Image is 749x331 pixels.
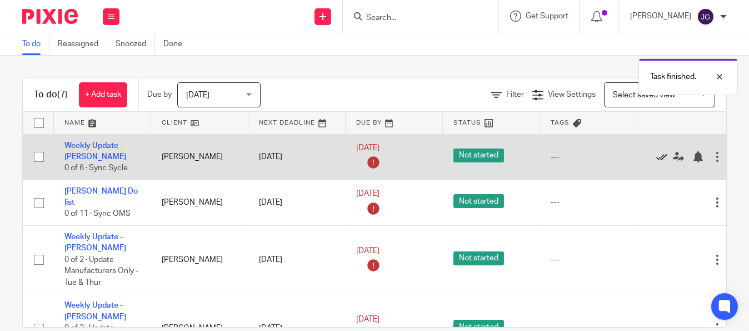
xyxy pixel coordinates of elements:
a: Weekly Update - [PERSON_NAME] [64,142,126,161]
td: [DATE] [248,134,345,180]
span: 0 of 2 · Update Manufacturers Only - Tue & Thur [64,256,138,286]
div: --- [551,151,626,162]
span: Not started [453,149,504,162]
a: Reassigned [58,33,107,55]
img: Pixie [22,9,78,24]
td: [DATE] [248,180,345,225]
span: (7) [57,90,68,99]
h1: To do [34,89,68,101]
input: Search [365,13,465,23]
a: + Add task [79,82,127,107]
a: Snoozed [116,33,155,55]
p: Due by [147,89,172,100]
div: --- [551,254,626,265]
a: [PERSON_NAME] Do list [64,187,138,206]
span: [DATE] [186,91,209,99]
a: Weekly Update - [PERSON_NAME] [64,233,126,252]
td: [PERSON_NAME] [151,134,248,180]
span: Select saved view [613,91,675,99]
span: 0 of 6 · Sync Sycle [64,164,128,172]
td: [DATE] [248,225,345,294]
span: Not started [453,194,504,208]
span: Not started [453,251,504,265]
span: 0 of 11 · Sync OMS [64,210,131,218]
a: To do [22,33,49,55]
span: [DATE] [356,247,380,255]
td: [PERSON_NAME] [151,225,248,294]
span: [DATE] [356,190,380,197]
span: [DATE] [356,315,380,323]
img: svg%3E [697,8,715,26]
span: [DATE] [356,144,380,152]
a: Weekly Update - [PERSON_NAME] [64,302,126,320]
span: Tags [551,120,570,126]
td: [PERSON_NAME] [151,180,248,225]
a: Mark as done [656,151,673,162]
a: Done [163,33,191,55]
div: --- [551,197,626,208]
p: Task finished. [650,71,696,82]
